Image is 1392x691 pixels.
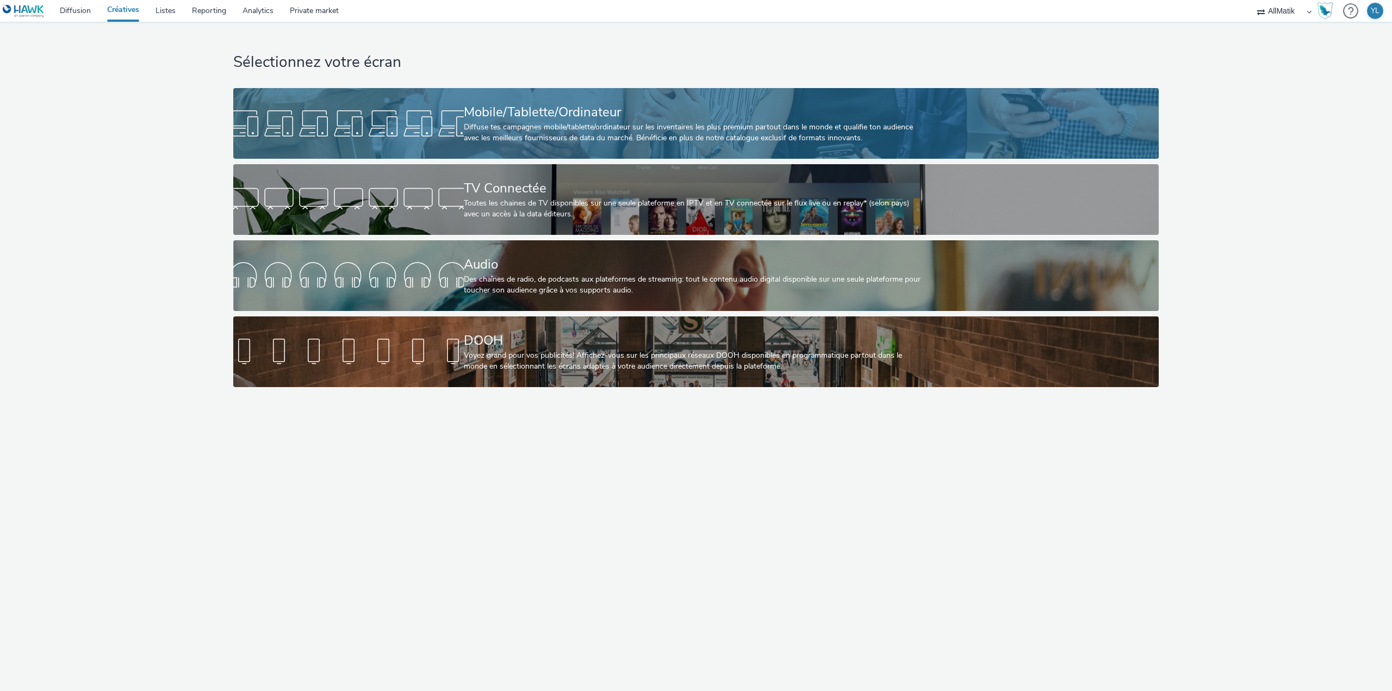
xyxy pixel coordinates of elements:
[1317,2,1338,20] a: Hawk Academy
[233,88,1159,159] a: Mobile/Tablette/OrdinateurDiffuse tes campagnes mobile/tablette/ordinateur sur les inventaires le...
[464,179,924,198] div: TV Connectée
[464,198,924,220] div: Toutes les chaines de TV disponibles sur une seule plateforme en IPTV et en TV connectée sur le f...
[1371,3,1379,19] div: YL
[233,164,1159,235] a: TV ConnectéeToutes les chaines de TV disponibles sur une seule plateforme en IPTV et en TV connec...
[233,316,1159,387] a: DOOHVoyez grand pour vos publicités! Affichez-vous sur les principaux réseaux DOOH disponibles en...
[464,274,924,296] div: Des chaînes de radio, de podcasts aux plateformes de streaming: tout le contenu audio digital dis...
[464,255,924,274] div: Audio
[1317,2,1333,20] img: Hawk Academy
[464,122,924,144] div: Diffuse tes campagnes mobile/tablette/ordinateur sur les inventaires les plus premium partout dan...
[464,350,924,372] div: Voyez grand pour vos publicités! Affichez-vous sur les principaux réseaux DOOH disponibles en pro...
[464,331,924,350] div: DOOH
[3,4,45,18] img: undefined Logo
[233,52,1159,73] h1: Sélectionnez votre écran
[233,240,1159,311] a: AudioDes chaînes de radio, de podcasts aux plateformes de streaming: tout le contenu audio digita...
[464,103,924,122] div: Mobile/Tablette/Ordinateur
